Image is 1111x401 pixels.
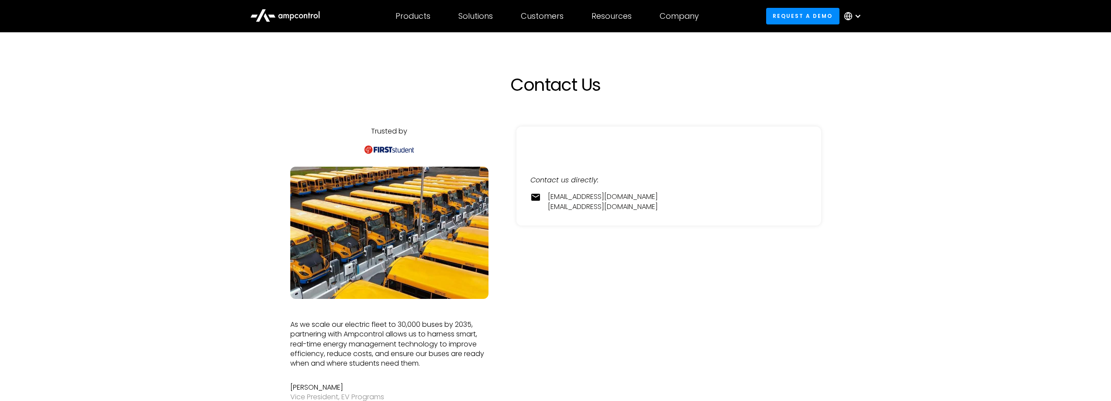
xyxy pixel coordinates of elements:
[458,11,493,21] div: Solutions
[396,11,430,21] div: Products
[530,175,807,185] div: Contact us directly:
[766,8,839,24] a: Request a demo
[592,11,632,21] div: Resources
[660,11,699,21] div: Company
[521,11,564,21] div: Customers
[364,74,748,95] h1: Contact Us
[548,202,658,212] a: [EMAIL_ADDRESS][DOMAIN_NAME]
[548,192,658,202] a: [EMAIL_ADDRESS][DOMAIN_NAME]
